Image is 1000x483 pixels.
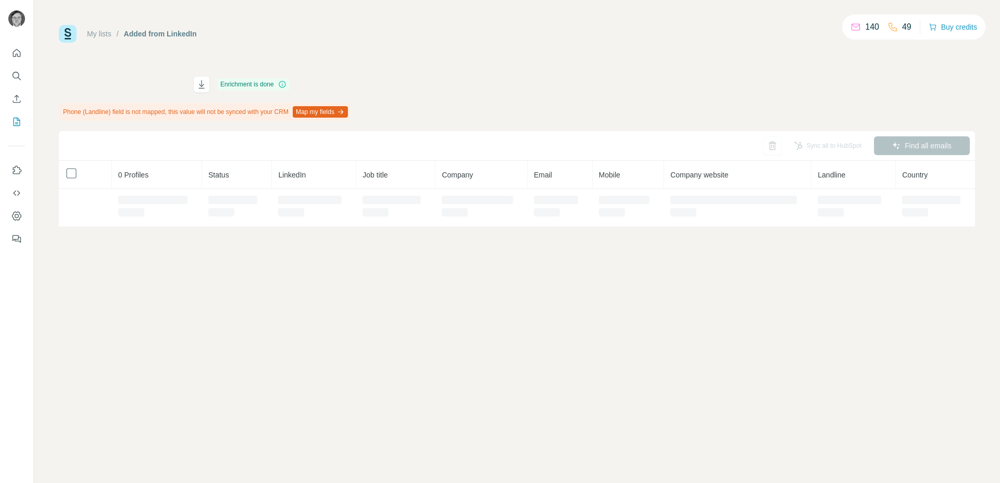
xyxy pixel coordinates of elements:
button: Feedback [8,230,25,248]
button: Quick start [8,44,25,62]
div: Phone (Landline) field is not mapped, this value will not be synced with your CRM [59,103,350,121]
span: Landline [818,171,845,179]
div: Added from LinkedIn [124,29,197,39]
span: Country [902,171,928,179]
span: Company website [670,171,728,179]
span: Job title [362,171,387,179]
button: My lists [8,112,25,131]
button: Buy credits [929,20,977,34]
span: Mobile [599,171,620,179]
p: 49 [902,21,911,33]
span: 0 Profiles [118,171,148,179]
span: Status [208,171,229,179]
img: Surfe Logo [59,25,77,43]
a: My lists [87,30,111,38]
button: Dashboard [8,207,25,225]
button: Enrich CSV [8,90,25,108]
button: Use Surfe on LinkedIn [8,161,25,180]
h1: Added from LinkedIn [59,76,184,93]
button: Search [8,67,25,85]
span: Company [442,171,473,179]
div: Enrichment is done [217,78,290,91]
span: Email [534,171,552,179]
span: LinkedIn [278,171,306,179]
li: / [117,29,119,39]
button: Use Surfe API [8,184,25,202]
p: 140 [865,21,879,33]
button: Map my fields [293,106,348,118]
img: Avatar [8,10,25,27]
